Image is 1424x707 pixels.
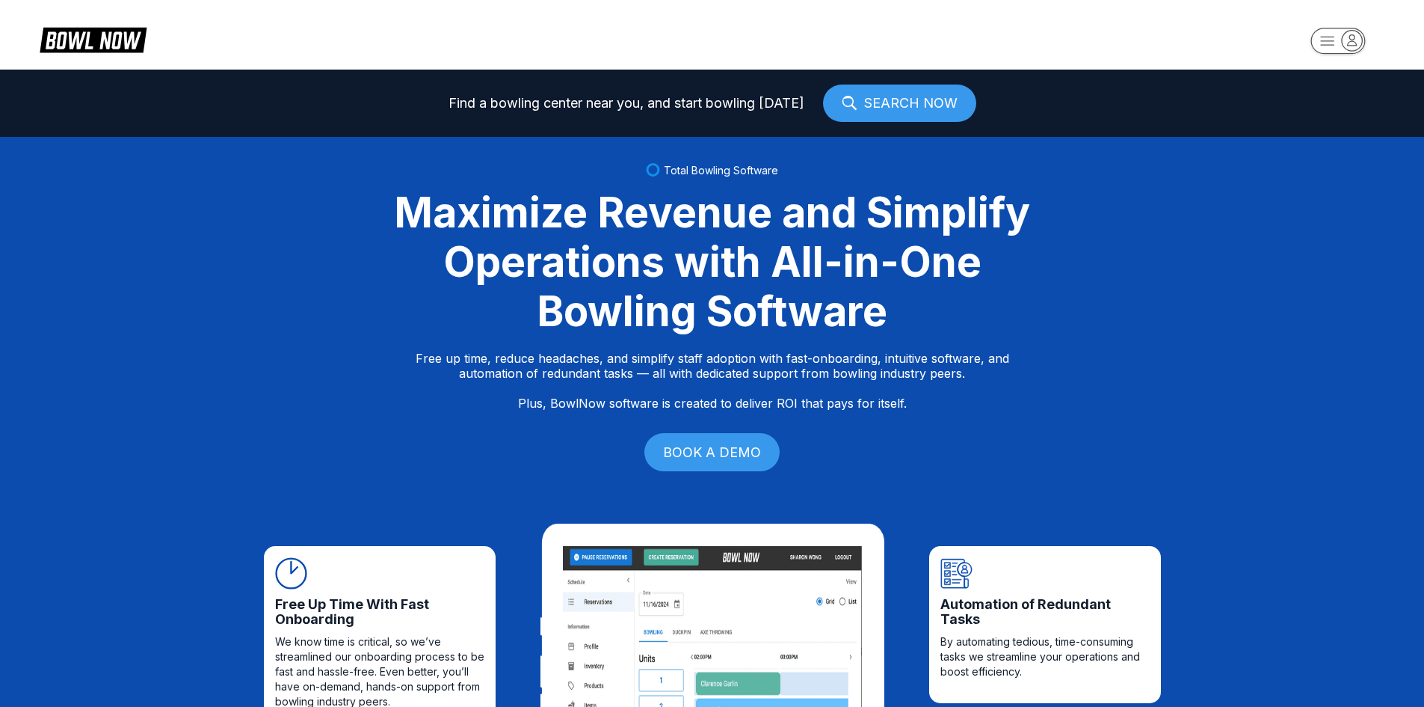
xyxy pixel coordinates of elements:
a: BOOK A DEMO [644,433,780,471]
span: Total Bowling Software [664,164,778,177]
span: Find a bowling center near you, and start bowling [DATE] [449,96,804,111]
span: By automating tedious, time-consuming tasks we streamline your operations and boost efficiency. [940,634,1150,679]
span: Free Up Time With Fast Onboarding [275,597,484,627]
div: Maximize Revenue and Simplify Operations with All-in-One Bowling Software [376,188,1049,336]
p: Free up time, reduce headaches, and simplify staff adoption with fast-onboarding, intuitive softw... [416,351,1009,411]
span: Automation of Redundant Tasks [940,597,1150,627]
a: SEARCH NOW [823,85,976,122]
